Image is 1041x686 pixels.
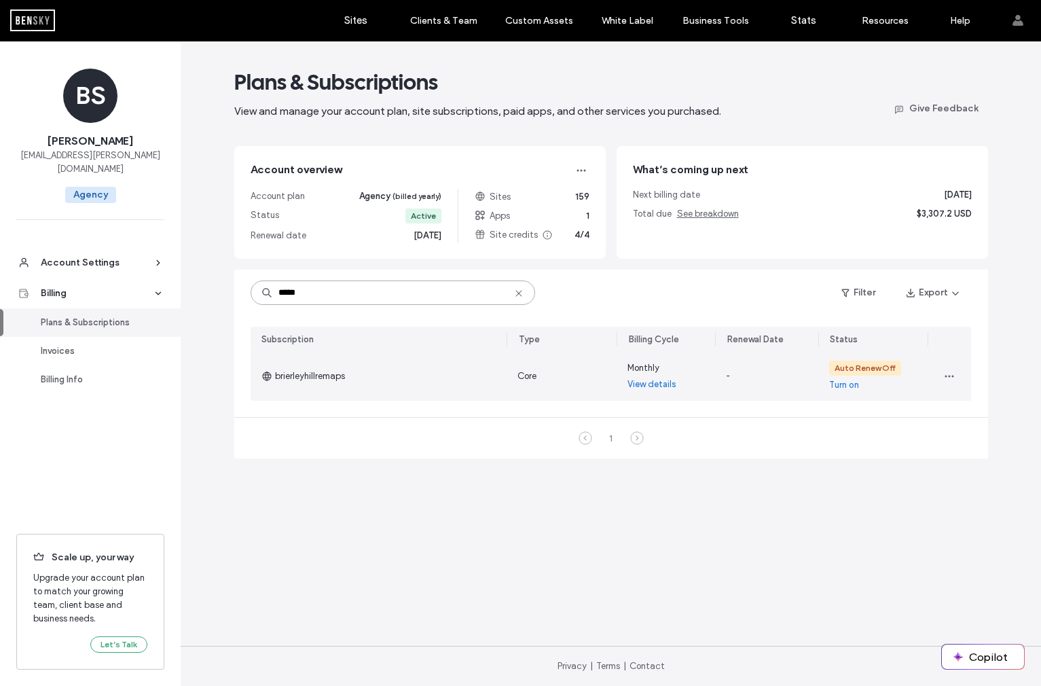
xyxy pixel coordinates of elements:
[251,189,305,203] span: Account plan
[830,333,858,346] div: Status
[33,571,147,626] span: Upgrade your account plan to match your growing team, client base and business needs.
[410,15,477,26] label: Clients & Team
[828,282,889,304] button: Filter
[726,371,730,381] span: -
[944,188,972,202] span: [DATE]
[411,210,436,222] div: Active
[558,661,587,671] a: Privacy
[261,333,314,346] div: Subscription
[48,134,133,149] span: [PERSON_NAME]
[234,69,438,96] span: Plans & Subscriptions
[475,209,510,223] span: Apps
[505,15,573,26] label: Custom Assets
[627,378,676,391] a: View details
[41,373,152,386] div: Billing Info
[251,162,342,179] span: Account overview
[629,333,679,346] div: Billing Cycle
[41,344,152,358] div: Invoices
[627,361,659,375] span: Monthly
[475,228,553,242] span: Site credits
[586,209,589,223] span: 1
[727,333,784,346] div: Renewal Date
[829,378,859,392] a: Turn on
[33,551,147,566] span: Scale up, your way
[791,14,816,26] label: Stats
[603,430,619,446] div: 1
[31,10,59,22] span: Help
[894,282,972,304] button: Export
[90,636,147,653] button: Let’s Talk
[65,187,116,203] span: Agency
[41,287,152,300] div: Billing
[602,15,653,26] label: White Label
[414,229,441,242] span: [DATE]
[950,15,970,26] label: Help
[261,369,345,383] span: brierleyhillremaps
[41,316,152,329] div: Plans & Subscriptions
[575,190,589,204] span: 159
[883,97,988,119] button: Give Feedback
[392,192,441,201] span: (billed yearly)
[677,209,739,219] span: See breakdown
[590,661,593,671] span: |
[862,15,909,26] label: Resources
[234,105,721,118] span: View and manage your account plan, site subscriptions, paid apps, and other services you purchased.
[251,209,279,223] span: Status
[475,190,511,204] span: Sites
[344,14,367,26] label: Sites
[63,69,117,123] div: BS
[596,661,620,671] a: Terms
[682,15,749,26] label: Business Tools
[917,207,972,221] span: $3,307.2 USD
[633,163,748,176] span: What’s coming up next
[519,333,540,346] div: Type
[629,661,665,671] a: Contact
[517,371,536,381] span: Core
[574,228,589,242] span: 4/4
[359,189,441,203] span: Agency
[41,256,152,270] div: Account Settings
[835,362,896,374] div: Auto Renew Off
[942,645,1024,669] button: Copilot
[633,207,739,221] span: Total due
[623,661,626,671] span: |
[251,229,306,242] span: Renewal date
[16,149,164,176] span: [EMAIL_ADDRESS][PERSON_NAME][DOMAIN_NAME]
[633,188,700,202] span: Next billing date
